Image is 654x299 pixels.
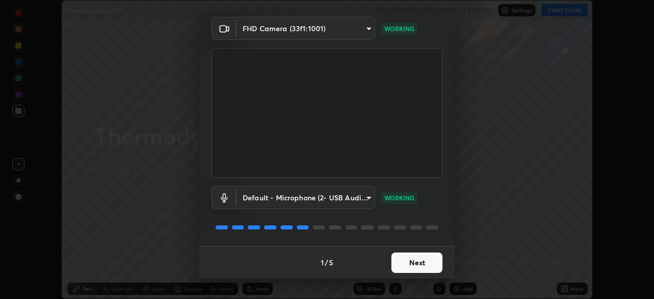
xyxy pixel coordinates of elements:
div: FHD Camera (33f1:1001) [237,17,375,40]
button: Next [391,252,442,273]
p: WORKING [384,193,414,202]
p: WORKING [384,24,414,33]
h4: 1 [321,257,324,268]
div: FHD Camera (33f1:1001) [237,186,375,209]
h4: 5 [329,257,333,268]
h4: / [325,257,328,268]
